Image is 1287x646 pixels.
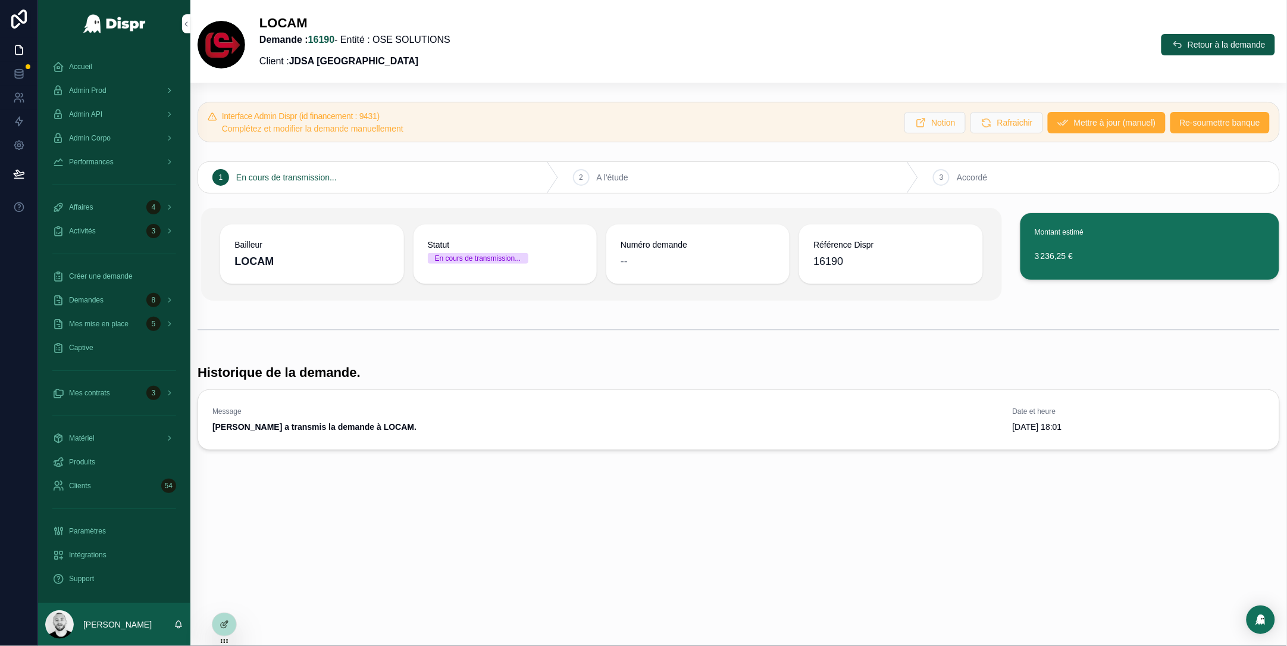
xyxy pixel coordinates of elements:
strong: [PERSON_NAME] a transmis la demande à LOCAM. [212,422,417,432]
button: Notion [904,112,965,133]
span: Paramètres [69,526,106,536]
span: Activités [69,226,96,236]
a: 16190 [308,35,335,45]
span: Message [212,407,998,416]
span: Montant estimé [1035,228,1084,236]
span: Matériel [69,433,95,443]
a: Captive [45,337,183,358]
span: [DATE] 18:01 [1013,421,1265,433]
span: Notion [931,117,955,129]
a: Admin Prod [45,80,183,101]
a: Mes contrats3 [45,382,183,404]
div: Complétez et modifier la demande manuellement [222,123,895,135]
h1: Historique de la demande. [198,364,361,382]
a: Mes mise en place5 [45,313,183,335]
span: Mes contrats [69,388,110,398]
div: 54 [161,479,176,493]
div: 3 [146,386,161,400]
a: Activités3 [45,220,183,242]
span: En cours de transmission... [236,171,337,183]
span: Mes mise en place [69,319,129,329]
strong: LOCAM [234,255,274,267]
span: Captive [69,343,93,352]
a: Performances [45,151,183,173]
a: Accueil [45,56,183,77]
div: 8 [146,293,161,307]
span: 1 [219,173,223,182]
a: Clients54 [45,475,183,497]
span: Complétez et modifier la demande manuellement [222,124,403,133]
span: A l'étude [597,171,628,183]
span: Affaires [69,202,93,212]
div: 3 [146,224,161,238]
span: -- [621,253,628,270]
img: App logo [83,14,146,33]
a: Affaires4 [45,196,183,218]
a: Créer une demande [45,266,183,287]
h5: Interface Admin Dispr (id financement : 9431) [222,112,895,120]
span: Statut [428,239,583,251]
span: Admin Prod [69,86,107,95]
span: Rafraichir [997,117,1033,129]
a: Demandes8 [45,289,183,311]
span: Admin API [69,110,102,119]
button: Rafraichir [970,112,1043,133]
span: Mettre à jour (manuel) [1074,117,1156,129]
div: 4 [146,200,161,214]
span: Re-soumettre banque [1180,117,1260,129]
p: [PERSON_NAME] [83,619,152,631]
span: Clients [69,481,91,491]
span: Intégrations [69,550,107,560]
button: Mettre à jour (manuel) [1048,112,1166,133]
span: Admin Corpo [69,133,111,143]
a: Produits [45,451,183,473]
span: Numéro demande [621,239,775,251]
span: Date et heure [1013,407,1265,416]
span: Support [69,574,94,583]
button: Retour à la demande [1161,34,1275,55]
h1: LOCAM [259,14,450,33]
span: Référence Dispr [813,239,968,251]
strong: Demande : [259,35,334,45]
span: Retour à la demande [1188,39,1266,51]
span: 3 [940,173,944,182]
div: Open Intercom Messenger [1247,606,1275,634]
span: Accordé [957,171,987,183]
p: - Entité : OSE SOLUTIONS [259,33,450,47]
div: 5 [146,317,161,331]
a: Admin Corpo [45,127,183,149]
span: Produits [69,457,95,467]
span: Performances [69,157,114,167]
button: Re-soumettre banque [1170,112,1270,133]
a: Intégrations [45,544,183,566]
span: 3 236,25 € [1035,250,1265,262]
span: Créer une demande [69,271,133,281]
a: Support [45,568,183,589]
span: Accueil [69,62,92,71]
strong: JDSA [GEOGRAPHIC_DATA] [289,56,419,66]
span: Bailleur [234,239,389,251]
div: En cours de transmission... [435,253,521,264]
a: Matériel [45,427,183,449]
p: Client : [259,54,450,68]
span: 16190 [813,253,843,270]
a: Admin API [45,104,183,125]
span: Demandes [69,295,104,305]
span: 2 [579,173,583,182]
a: Paramètres [45,520,183,542]
div: scrollable content [38,48,190,603]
